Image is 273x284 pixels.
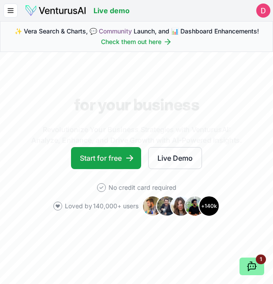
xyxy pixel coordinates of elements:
[93,5,130,16] a: Live demo
[156,195,177,217] img: Avatar 2
[184,195,206,217] img: Avatar 4
[101,37,172,46] a: Check them out here
[170,195,191,217] img: Avatar 3
[256,4,270,18] img: ACg8ocIB4QSOHyIHqKPmY1W6-gdArXMmL4B3WHBPcWHCarupqyRIxg=s96-c
[71,147,141,169] a: Start for free
[25,4,86,17] img: logo
[142,195,163,217] img: Avatar 1
[99,27,132,35] a: Community
[256,254,266,264] div: 1
[15,27,259,36] span: ✨ Vera Search & Charts, 💬 Launch, and 📊 Dashboard Enhancements!
[148,147,202,169] a: Live Demo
